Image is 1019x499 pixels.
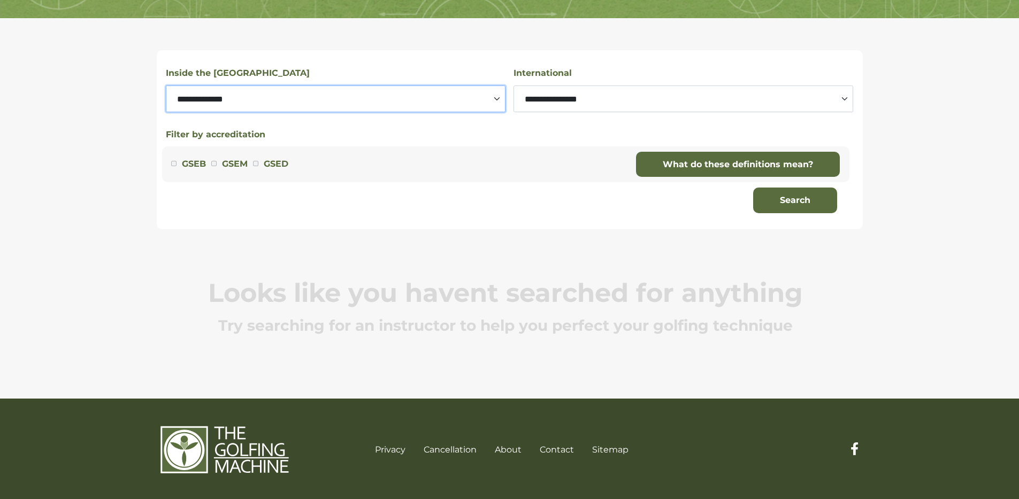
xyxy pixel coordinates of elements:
p: Try searching for an instructor to help you perfect your golfing technique [162,316,849,334]
label: Inside the [GEOGRAPHIC_DATA] [166,66,310,80]
p: Looks like you havent searched for anything [162,277,849,308]
button: Filter by accreditation [166,128,265,141]
a: About [495,445,522,455]
select: Select a state [166,85,505,112]
label: GSED [264,157,288,171]
select: Select a country [514,85,853,112]
button: Search [753,188,837,213]
a: Sitemap [592,445,629,455]
label: GSEM [222,157,248,171]
a: Privacy [375,445,405,455]
a: Contact [540,445,574,455]
img: The Golfing Machine [160,425,289,474]
label: International [514,66,572,80]
label: GSEB [182,157,206,171]
a: Cancellation [424,445,477,455]
a: What do these definitions mean? [636,152,840,177]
